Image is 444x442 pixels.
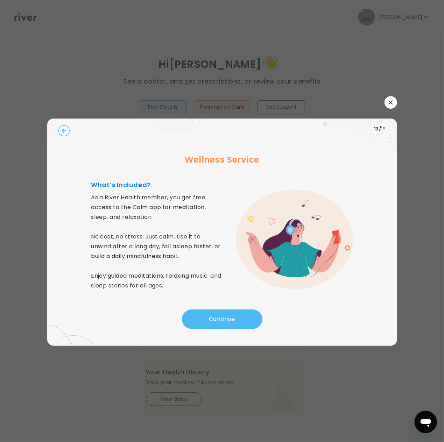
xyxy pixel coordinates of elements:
[58,154,386,166] h3: Wellness Service
[91,193,222,291] p: As a River Health member, you get free access to the Calm app for meditation, sleep, and relaxati...
[236,186,353,293] img: error graphic
[415,411,437,433] iframe: Button to launch messaging window
[91,180,222,190] h4: What’s Included?
[182,309,262,329] button: Continue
